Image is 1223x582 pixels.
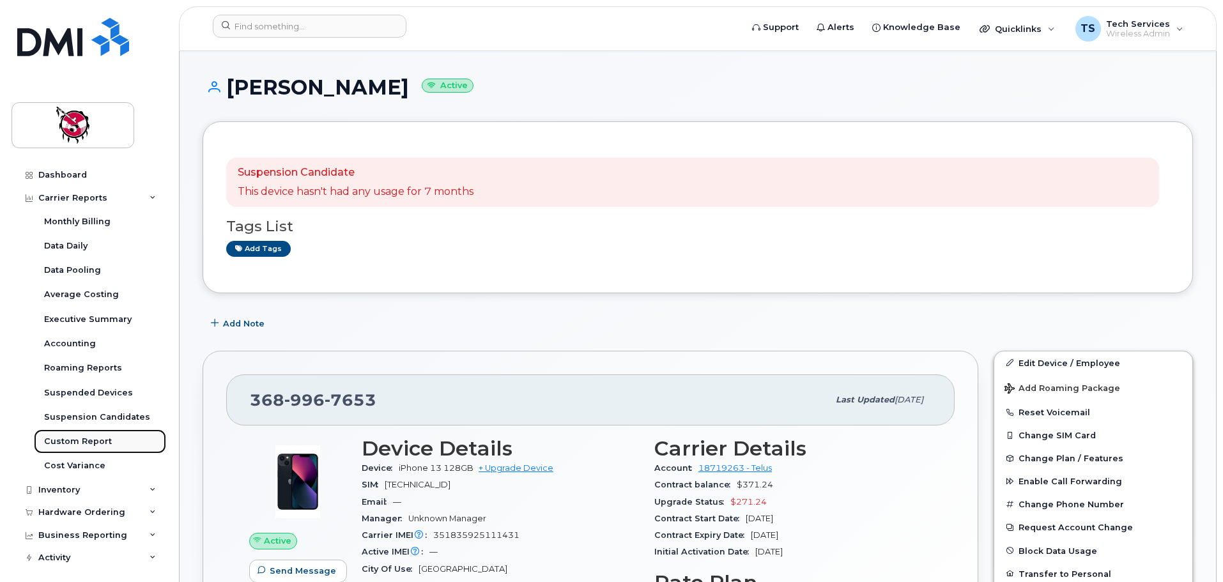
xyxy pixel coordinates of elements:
[362,463,399,473] span: Device
[730,497,767,507] span: $271.24
[994,351,1192,374] a: Edit Device / Employee
[654,437,932,460] h3: Carrier Details
[429,547,438,556] span: —
[270,565,336,577] span: Send Message
[284,390,325,410] span: 996
[743,15,808,40] a: Support
[226,218,1169,234] h3: Tags List
[362,547,429,556] span: Active IMEI
[746,514,773,523] span: [DATE]
[863,15,969,40] a: Knowledge Base
[971,16,1064,42] div: Quicklinks
[994,516,1192,539] button: Request Account Change
[1167,526,1213,572] iframe: Messenger Launcher
[994,424,1192,447] button: Change SIM Card
[1106,19,1170,29] span: Tech Services
[362,514,408,523] span: Manager
[1106,29,1170,39] span: Wireless Admin
[223,318,265,330] span: Add Note
[698,463,772,473] a: 18719263 - Telus
[654,530,751,540] span: Contract Expiry Date
[362,497,393,507] span: Email
[883,21,960,34] span: Knowledge Base
[1066,16,1192,42] div: Tech Services
[399,463,473,473] span: iPhone 13 128GB
[836,395,895,404] span: Last updated
[393,497,401,507] span: —
[362,437,639,460] h3: Device Details
[654,463,698,473] span: Account
[203,312,275,335] button: Add Note
[1081,21,1095,36] span: TS
[238,185,473,199] p: This device hasn't had any usage for 7 months
[250,390,376,410] span: 368
[654,497,730,507] span: Upgrade Status
[808,15,863,40] a: Alerts
[994,447,1192,470] button: Change Plan / Features
[408,514,486,523] span: Unknown Manager
[1019,477,1122,486] span: Enable Call Forwarding
[238,165,473,180] p: Suspension Candidate
[654,547,755,556] span: Initial Activation Date
[755,547,783,556] span: [DATE]
[325,390,376,410] span: 7653
[763,21,799,34] span: Support
[362,480,385,489] span: SIM
[213,15,406,38] input: Find something...
[827,21,854,34] span: Alerts
[1004,383,1120,395] span: Add Roaming Package
[994,539,1192,562] button: Block Data Usage
[362,564,419,574] span: City Of Use
[751,530,778,540] span: [DATE]
[1019,454,1123,463] span: Change Plan / Features
[259,443,336,520] img: image20231002-4137094-11ngalm.jpeg
[654,514,746,523] span: Contract Start Date
[895,395,923,404] span: [DATE]
[433,530,519,540] span: 351835925111431
[994,470,1192,493] button: Enable Call Forwarding
[994,374,1192,401] button: Add Roaming Package
[385,480,450,489] span: [TECHNICAL_ID]
[203,76,1193,98] h1: [PERSON_NAME]
[226,241,291,257] a: Add tags
[654,480,737,489] span: Contract balance
[362,530,433,540] span: Carrier IMEI
[419,564,507,574] span: [GEOGRAPHIC_DATA]
[479,463,553,473] a: + Upgrade Device
[422,79,473,93] small: Active
[994,401,1192,424] button: Reset Voicemail
[737,480,773,489] span: $371.24
[264,535,291,547] span: Active
[995,24,1042,34] span: Quicklinks
[994,493,1192,516] button: Change Phone Number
